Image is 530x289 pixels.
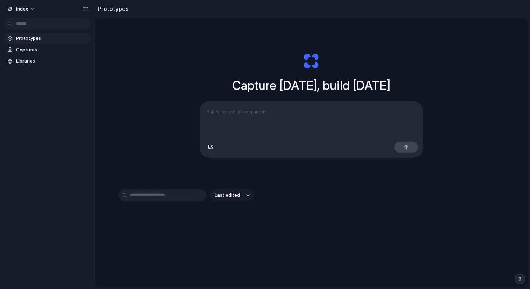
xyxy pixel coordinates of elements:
button: Index [4,4,39,15]
h1: Capture [DATE], build [DATE] [232,76,390,95]
span: Index [16,6,28,13]
a: Captures [4,45,91,55]
button: Last edited [210,189,254,201]
a: Libraries [4,56,91,66]
h2: Prototypes [95,5,129,13]
span: Libraries [16,58,88,65]
span: Prototypes [16,35,88,42]
a: Prototypes [4,33,91,44]
span: Captures [16,46,88,53]
span: Last edited [215,192,240,199]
